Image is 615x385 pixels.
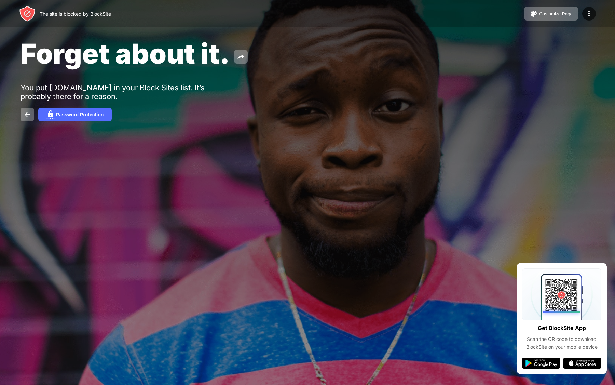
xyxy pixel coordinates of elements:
span: Forget about it. [20,37,230,70]
img: google-play.svg [522,358,560,369]
img: password.svg [46,110,55,119]
div: You put [DOMAIN_NAME] in your Block Sites list. It’s probably there for a reason. [20,83,232,101]
img: app-store.svg [563,358,601,369]
img: share.svg [237,53,245,61]
div: Password Protection [56,112,104,117]
div: Get BlockSite App [538,323,586,333]
img: qrcode.svg [522,268,601,320]
img: menu-icon.svg [585,10,593,18]
img: header-logo.svg [19,5,36,22]
img: back.svg [23,110,31,119]
img: pallet.svg [530,10,538,18]
div: The site is blocked by BlockSite [40,11,111,17]
div: Customize Page [539,11,573,16]
button: Password Protection [38,108,112,121]
div: Scan the QR code to download BlockSite on your mobile device [522,335,601,351]
button: Customize Page [524,7,578,21]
